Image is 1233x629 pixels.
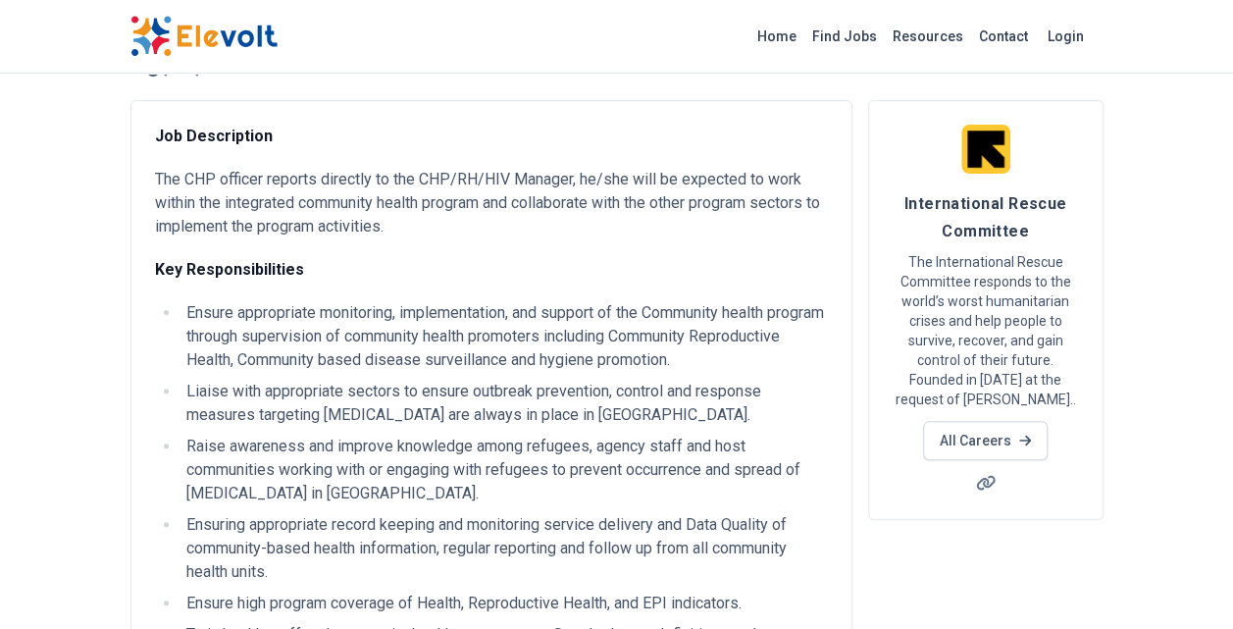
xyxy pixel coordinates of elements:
[180,301,828,372] li: Ensure appropriate monitoring, implementation, and support of the Community health program throug...
[130,16,278,57] img: Elevolt
[971,21,1036,52] a: Contact
[885,21,971,52] a: Resources
[893,252,1079,409] p: The International Rescue Committee responds to the world’s worst humanitarian crises and help peo...
[180,380,828,427] li: Liaise with appropriate sectors to ensure outbreak prevention, control and response measures targ...
[749,21,804,52] a: Home
[923,421,1048,460] a: All Careers
[804,21,885,52] a: Find Jobs
[180,435,828,505] li: Raise awareness and improve knowledge among refugees, agency staff and host communities working w...
[164,64,199,76] span: [DATE]
[155,127,273,145] strong: Job Description
[155,260,304,279] strong: Key Responsibilities
[180,592,828,615] li: Ensure high program coverage of Health, Reproductive Health, and EPI indicators.
[961,125,1010,174] img: International Rescue Committee
[1036,17,1096,56] a: Login
[203,64,245,76] p: - closed
[155,168,828,238] p: The CHP officer reports directly to the CHP/RH/HIV Manager, he/she will be expected to work withi...
[904,194,1067,240] span: International Rescue Committee
[1135,535,1233,629] iframe: Chat Widget
[180,513,828,584] li: Ensuring appropriate record keeping and monitoring service delivery and Data Quality of community...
